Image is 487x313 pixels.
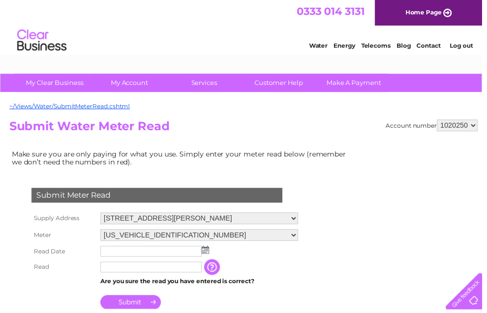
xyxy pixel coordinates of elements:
a: Customer Help [241,75,323,93]
td: Are you sure the read you have entered is correct? [99,278,304,291]
a: ~/Views/Water/SubmitMeterRead.cshtml [9,103,131,111]
input: Submit [101,298,162,312]
td: Make sure you are only paying for what you use. Simply enter your meter read below (remember we d... [9,149,357,170]
input: Information [206,262,224,278]
a: Blog [401,42,415,50]
a: 0333 014 3131 [300,5,368,17]
a: Telecoms [365,42,395,50]
a: Make A Payment [317,75,399,93]
a: My Account [90,75,172,93]
a: Water [312,42,331,50]
h2: Submit Water Meter Read [9,121,483,140]
div: Clear Business is a trading name of Verastar Limited (registered in [GEOGRAPHIC_DATA] No. 3667643... [9,5,479,48]
th: Read [29,262,99,278]
div: Submit Meter Read [32,190,285,205]
a: Energy [337,42,359,50]
img: logo.png [17,26,68,56]
img: ... [204,248,211,256]
th: Read Date [29,246,99,262]
a: Log out [454,42,478,50]
a: Services [165,75,247,93]
a: My Clear Business [14,75,96,93]
th: Meter [29,229,99,246]
a: Contact [421,42,445,50]
th: Supply Address [29,212,99,229]
div: Account number [390,121,483,133]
